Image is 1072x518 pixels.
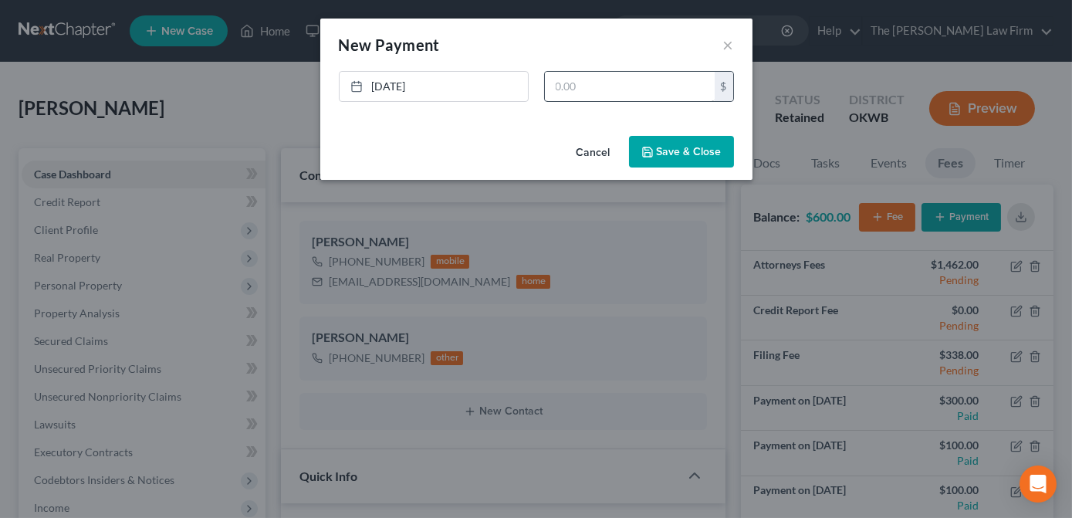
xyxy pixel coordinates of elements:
div: Open Intercom Messenger [1020,466,1057,503]
input: 0.00 [545,72,715,101]
a: [DATE] [340,72,528,101]
button: × [723,36,734,54]
div: $ [715,72,733,101]
button: Save & Close [629,136,734,168]
span: New Payment [339,36,440,54]
button: Cancel [564,137,623,168]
